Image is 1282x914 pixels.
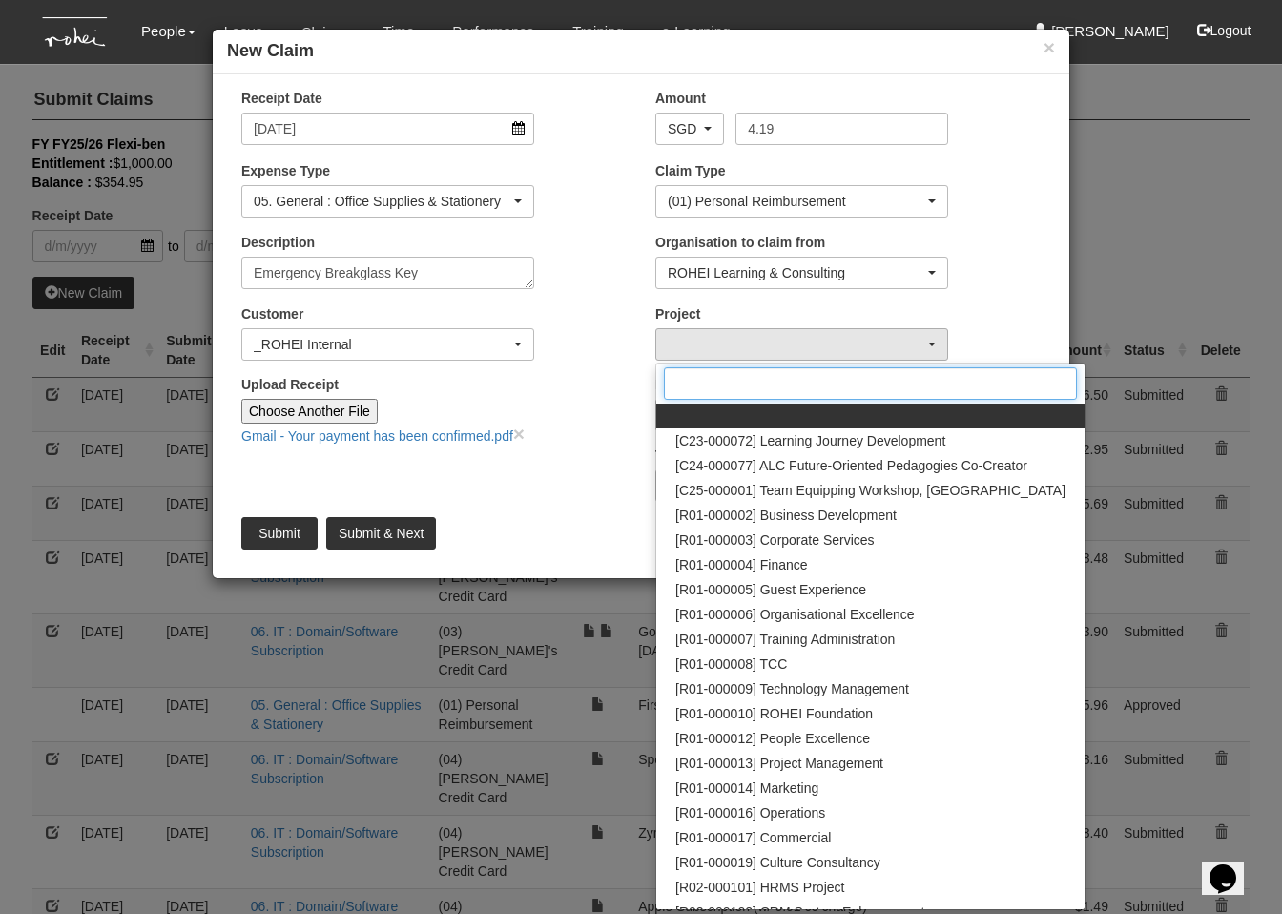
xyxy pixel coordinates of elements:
[241,375,339,394] label: Upload Receipt
[241,113,534,145] input: d/m/yyyy
[675,679,909,698] span: [R01-000009] Technology Management
[655,89,706,108] label: Amount
[655,233,825,252] label: Organisation to claim from
[675,779,818,798] span: [R01-000014] Marketing
[675,481,1065,500] span: [C25-000001] Team Equipping Workshop, [GEOGRAPHIC_DATA]
[655,113,724,145] button: SGD
[241,185,534,218] button: 05. General : Office Supplies & Stationery
[655,257,948,289] button: ROHEI Learning & Consulting
[675,853,880,872] span: [R01-000019] Culture Consultancy
[241,399,378,424] input: Choose Another File
[675,729,870,748] span: [R01-000012] People Excellence
[675,828,831,847] span: [R01-000017] Commercial
[1202,838,1263,895] iframe: chat widget
[655,304,700,323] label: Project
[675,555,808,574] span: [R01-000004] Finance
[241,233,315,252] label: Description
[668,263,924,282] div: ROHEI Learning & Consulting
[241,304,303,323] label: Customer
[227,41,314,60] b: New Claim
[668,119,700,138] div: SGD
[675,878,844,897] span: [R02-000101] HRMS Project
[241,428,513,444] a: Gmail - Your payment has been confirmed.pdf
[241,161,330,180] label: Expense Type
[675,506,897,525] span: [R01-000002] Business Development
[675,580,866,599] span: [R01-000005] Guest Experience
[254,192,510,211] div: 05. General : Office Supplies & Stationery
[326,517,436,550] input: Submit & Next
[513,423,525,445] a: close
[664,367,1077,400] input: Search
[675,630,895,649] span: [R01-000007] Training Administration
[241,517,318,550] input: Submit
[254,335,510,354] div: _ROHEI Internal
[1044,37,1055,57] button: ×
[675,803,825,822] span: [R01-000016] Operations
[675,456,1027,475] span: [C24-000077] ALC Future-Oriented Pedagogies Co-Creator
[675,530,875,550] span: [R01-000003] Corporate Services
[675,605,915,624] span: [R01-000006] Organisational Excellence
[675,754,883,773] span: [R01-000013] Project Management
[241,328,534,361] button: _ROHEI Internal
[675,654,787,674] span: [R01-000008] TCC
[655,185,948,218] button: (01) Personal Reimbursement
[655,161,726,180] label: Claim Type
[675,704,873,723] span: [R01-000010] ROHEI Foundation
[241,89,322,108] label: Receipt Date
[675,431,945,450] span: [C23-000072] Learning Journey Development
[668,192,924,211] div: (01) Personal Reimbursement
